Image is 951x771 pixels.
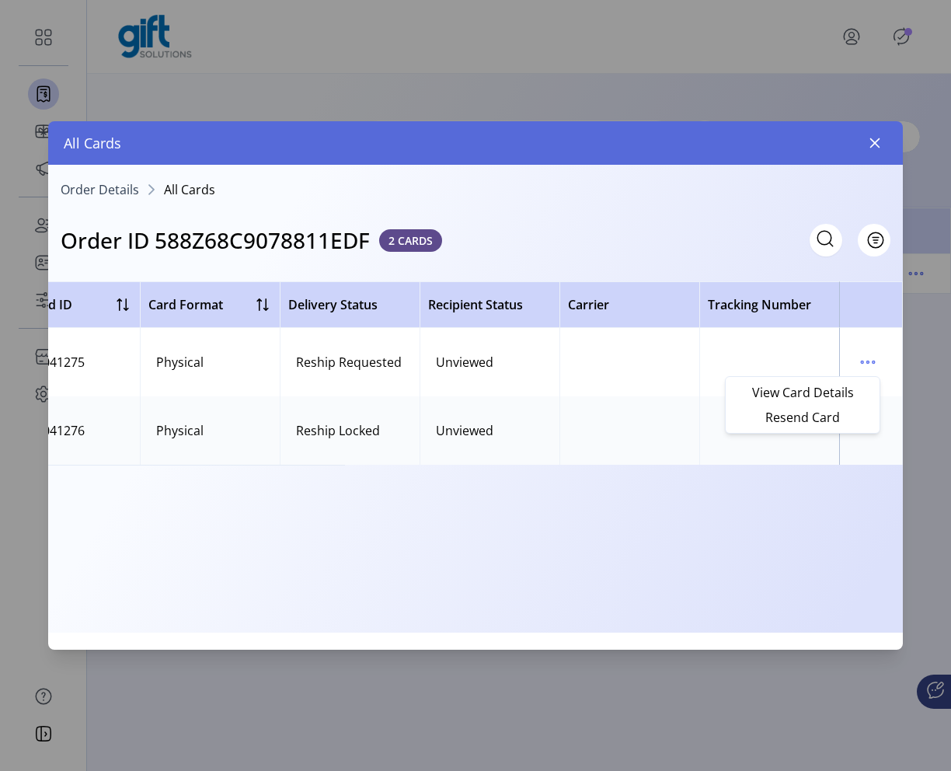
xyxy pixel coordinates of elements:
[164,183,215,196] span: All Cards
[708,295,811,314] span: Tracking Number
[738,386,867,399] span: View Card Details
[855,350,880,375] button: menu
[436,353,493,372] div: Unviewed
[738,411,867,424] span: Resend Card
[296,353,402,372] div: Reship Requested
[156,353,204,372] div: Physical
[379,229,442,252] span: 2 CARDS
[296,421,380,440] div: Reship Locked
[568,295,609,314] span: Carrier
[64,133,121,154] span: All Cards
[729,380,876,405] li: View Card Details
[288,295,378,314] span: Delivery Status
[428,295,523,314] span: Recipient Status
[61,224,370,256] h3: Order ID 588Z68C9078811EDF
[729,405,876,430] li: Resend Card
[436,421,493,440] div: Unviewed
[61,183,139,196] a: Order Details
[156,421,204,440] div: Physical
[148,295,223,314] span: Card Format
